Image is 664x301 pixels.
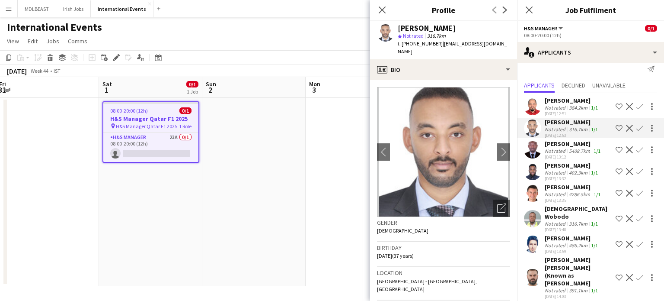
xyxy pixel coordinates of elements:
div: Open photos pop-in [493,200,510,217]
span: 2 [204,85,216,95]
span: | [EMAIL_ADDRESS][DOMAIN_NAME] [398,40,507,55]
div: 402.3km [567,169,589,176]
span: Declined [562,82,585,88]
span: Comms [68,37,87,45]
div: Not rated [545,169,567,176]
div: Not rated [545,126,567,133]
span: 1 [101,85,112,95]
a: View [3,36,22,47]
span: 0/1 [645,25,657,32]
img: Crew avatar or photo [377,87,510,217]
button: H&S Manager [524,25,564,32]
div: [DATE] 14:03 [545,294,612,299]
div: [DATE] [7,67,27,75]
div: [DATE] 13:32 [545,176,600,181]
h3: Job Fulfilment [517,4,664,16]
span: Not rated [403,32,424,39]
div: [PERSON_NAME] [545,183,602,191]
div: [DATE] 12:51 [545,111,600,117]
app-skills-label: 1/1 [591,220,598,227]
div: [PERSON_NAME] [398,24,456,32]
app-skills-label: 1/1 [594,148,600,154]
div: [PERSON_NAME] [545,118,600,126]
span: Sat [102,80,112,88]
div: 1 Job [187,88,198,95]
span: Week 44 [29,68,50,74]
a: Edit [24,36,41,47]
div: 4286.5km [567,191,592,197]
a: Comms [64,36,91,47]
app-skills-label: 1/1 [591,169,598,176]
div: [PERSON_NAME] [545,97,600,104]
span: Edit [28,37,38,45]
span: 1 Role [179,123,192,129]
div: 08:00-20:00 (12h) [524,32,657,39]
h3: Gender [377,219,510,227]
span: Jobs [46,37,59,45]
div: Not rated [545,287,567,294]
div: [PERSON_NAME] [545,162,600,169]
div: 384.2km [567,104,589,111]
div: [DATE] 13:35 [545,197,602,203]
div: 316.7km [567,126,589,133]
div: Not rated [545,104,567,111]
h3: Profile [370,4,517,16]
span: View [7,37,19,45]
h3: H&S Manager Qatar F1 2025 [103,115,198,123]
div: Not rated [545,191,567,197]
span: Sun [206,80,216,88]
div: 5408.7km [567,148,592,154]
app-skills-label: 1/1 [594,191,600,197]
div: [DATE] 13:59 [545,249,600,254]
a: Jobs [43,36,63,47]
div: [DEMOGRAPHIC_DATA] Wobodo [545,205,612,220]
div: 486.2km [567,242,589,249]
span: [DATE] (37 years) [377,252,414,259]
span: 0/1 [186,81,198,87]
span: Mon [309,80,320,88]
span: [GEOGRAPHIC_DATA] - [GEOGRAPHIC_DATA], [GEOGRAPHIC_DATA] [377,278,477,292]
button: International Events [91,0,153,17]
app-skills-label: 1/1 [591,287,598,294]
div: [DATE] 12:53 [545,133,600,138]
span: Applicants [524,82,555,88]
div: IST [54,68,61,74]
div: [PERSON_NAME] [545,234,600,242]
span: 08:00-20:00 (12h) [110,107,148,114]
div: [DATE] 13:12 [545,154,602,160]
h1: International Events [7,21,102,34]
span: 316.7km [425,32,447,39]
app-skills-label: 1/1 [591,242,598,249]
div: Not rated [545,148,567,154]
button: MDLBEAST [18,0,56,17]
span: [DEMOGRAPHIC_DATA] [377,227,428,234]
div: Bio [370,59,517,80]
div: Applicants [517,42,664,63]
span: 0/1 [179,107,192,114]
span: H&S Manager [524,25,557,32]
div: 391.1km [567,287,589,294]
button: Irish Jobs [56,0,91,17]
span: Unavailable [592,82,626,88]
div: [PERSON_NAME] [PERSON_NAME] (Known as [PERSON_NAME] [545,256,612,287]
div: Not rated [545,242,567,249]
span: H&S Manager Qatar F1 2025 [116,123,177,129]
div: Not rated [545,220,567,227]
span: 3 [308,85,320,95]
app-job-card: 08:00-20:00 (12h)0/1H&S Manager Qatar F1 2025 H&S Manager Qatar F1 20251 RoleH&S Manager23A0/108:... [102,101,199,163]
div: [DATE] 13:48 [545,227,612,233]
app-skills-label: 1/1 [591,104,598,111]
div: [PERSON_NAME] [545,140,602,148]
div: 316.7km [567,220,589,227]
app-card-role: H&S Manager23A0/108:00-20:00 (12h) [103,133,198,162]
span: t. [PHONE_NUMBER] [398,40,443,47]
app-skills-label: 1/1 [591,126,598,133]
h3: Birthday [377,244,510,252]
h3: Location [377,269,510,277]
